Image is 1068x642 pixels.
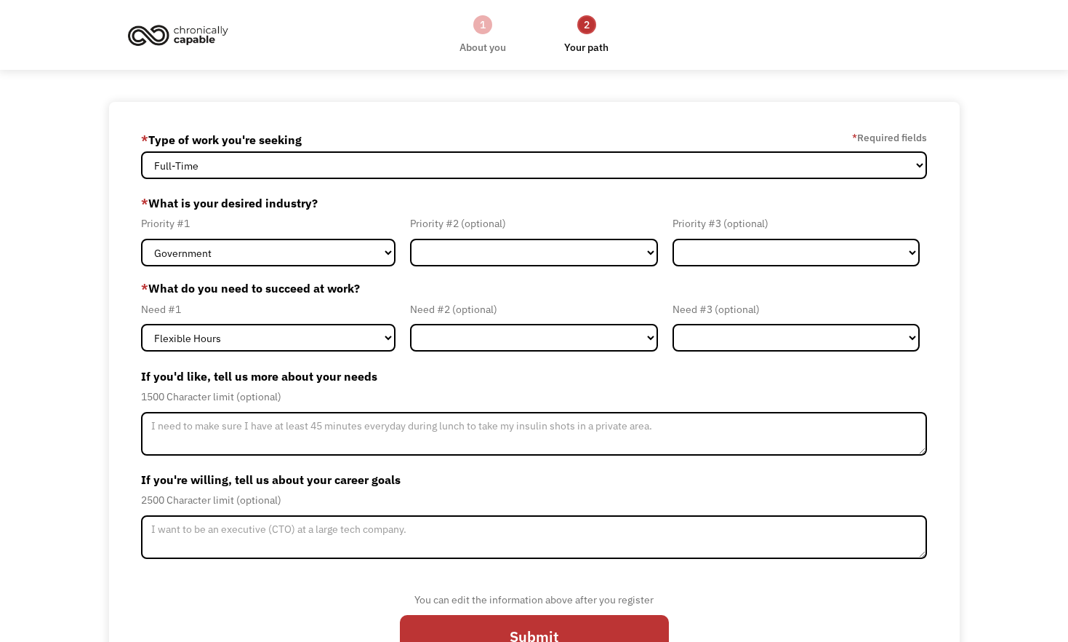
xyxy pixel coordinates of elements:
[459,14,506,56] a: 1About you
[852,129,927,146] label: Required fields
[564,14,609,56] a: 2Your path
[141,468,928,491] label: If you're willing, tell us about your career goals
[564,39,609,56] div: Your path
[141,191,928,215] label: What is your desired industry?
[141,280,928,297] label: What do you need to succeed at work?
[400,591,669,609] div: You can edit the information above after you register
[141,365,928,388] label: If you'd like, tell us more about your needs
[473,15,492,34] div: 1
[459,39,506,56] div: About you
[141,301,396,318] div: Need #1
[410,301,658,318] div: Need #2 (optional)
[141,491,928,509] div: 2500 Character limit (optional)
[141,388,928,405] div: 1500 Character limit (optional)
[410,215,658,232] div: Priority #2 (optional)
[141,128,302,151] label: Type of work you're seeking
[672,215,920,232] div: Priority #3 (optional)
[672,301,920,318] div: Need #3 (optional)
[141,215,396,232] div: Priority #1
[124,19,233,51] img: Chronically Capable logo
[577,15,596,34] div: 2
